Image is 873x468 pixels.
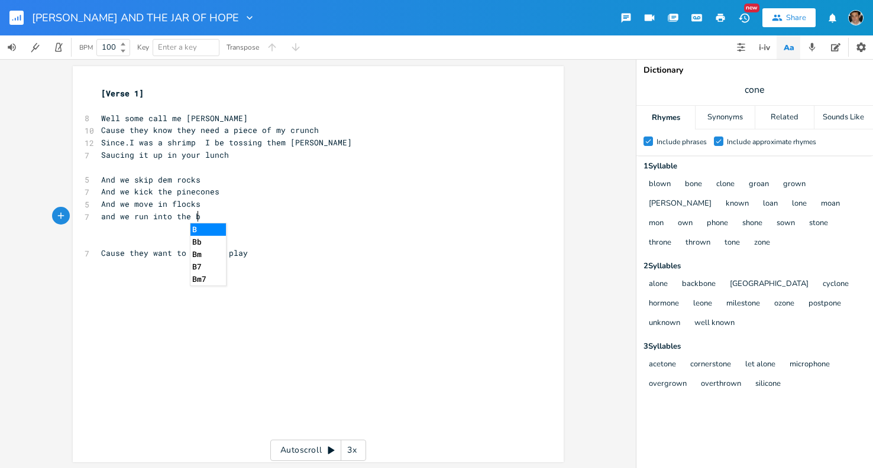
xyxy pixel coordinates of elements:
div: Sounds Like [814,106,873,129]
span: cone [745,83,765,97]
li: B7 [190,261,226,273]
div: 2 Syllable s [644,262,866,270]
button: grown [783,180,806,190]
button: cyclone [823,279,849,290]
button: loan [763,199,778,209]
button: [PERSON_NAME] [649,199,712,209]
button: sown [777,219,795,229]
button: bone [685,180,702,190]
span: And we kick the pinecones [101,186,219,197]
span: [Verse 1] [101,88,144,99]
div: Include phrases [657,138,707,145]
button: own [678,219,693,229]
button: groan [749,180,769,190]
div: BPM [79,44,93,51]
button: cornerstone [690,360,731,370]
span: Well some call me [PERSON_NAME] [101,113,248,123]
span: Enter a key [158,42,197,53]
span: [PERSON_NAME] AND THE JAR OF HOPE [32,12,239,23]
button: microphone [790,360,830,370]
div: Dictionary [644,66,866,74]
button: acetone [649,360,676,370]
span: Since.I was a shrimp I be tossing them [PERSON_NAME] [101,137,352,148]
button: ozone [774,299,794,309]
div: New [744,4,759,12]
img: John Pick [848,10,864,25]
button: moan [821,199,840,209]
li: Bm [190,248,226,261]
button: milestone [726,299,760,309]
button: New [732,7,756,28]
button: tone [725,238,740,248]
button: known [726,199,749,209]
span: And we move in flocks [101,199,201,209]
button: thrown [686,238,710,248]
li: Bb [190,236,226,248]
div: Synonyms [696,106,754,129]
button: overgrown [649,379,687,389]
button: mon [649,219,664,229]
button: zone [754,238,770,248]
button: stone [809,219,828,229]
div: Autoscroll [270,440,366,461]
li: B [190,223,226,236]
div: 1 Syllable [644,162,866,170]
div: 3 Syllable s [644,343,866,350]
button: silicone [755,379,781,389]
span: And we skip dem rocks [101,174,201,185]
button: unknown [649,318,680,329]
div: Rhymes [636,106,695,129]
span: Saucing it up in your lunch [101,149,229,160]
button: [GEOGRAPHIC_DATA] [730,279,809,290]
button: alone [649,279,668,290]
span: and we run into the b [101,211,201,222]
button: overthrown [701,379,741,389]
div: Related [755,106,814,129]
button: shone [742,219,762,229]
button: postpone [809,299,841,309]
button: let alone [745,360,775,370]
button: leone [693,299,712,309]
button: phone [707,219,728,229]
button: well known [694,318,735,329]
div: Key [137,44,149,51]
div: Transpose [227,44,259,51]
button: blown [649,180,671,190]
span: Cause they know they need a piece of my crunch [101,125,319,135]
button: hormone [649,299,679,309]
div: Include approximate rhymes [727,138,816,145]
div: Share [786,12,806,23]
li: Bm7 [190,273,226,285]
button: backbone [682,279,716,290]
button: throne [649,238,671,248]
span: Cause they want to hear me play [101,248,248,258]
button: Share [762,8,816,27]
button: clone [716,180,735,190]
button: lone [792,199,807,209]
div: 3x [341,440,363,461]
